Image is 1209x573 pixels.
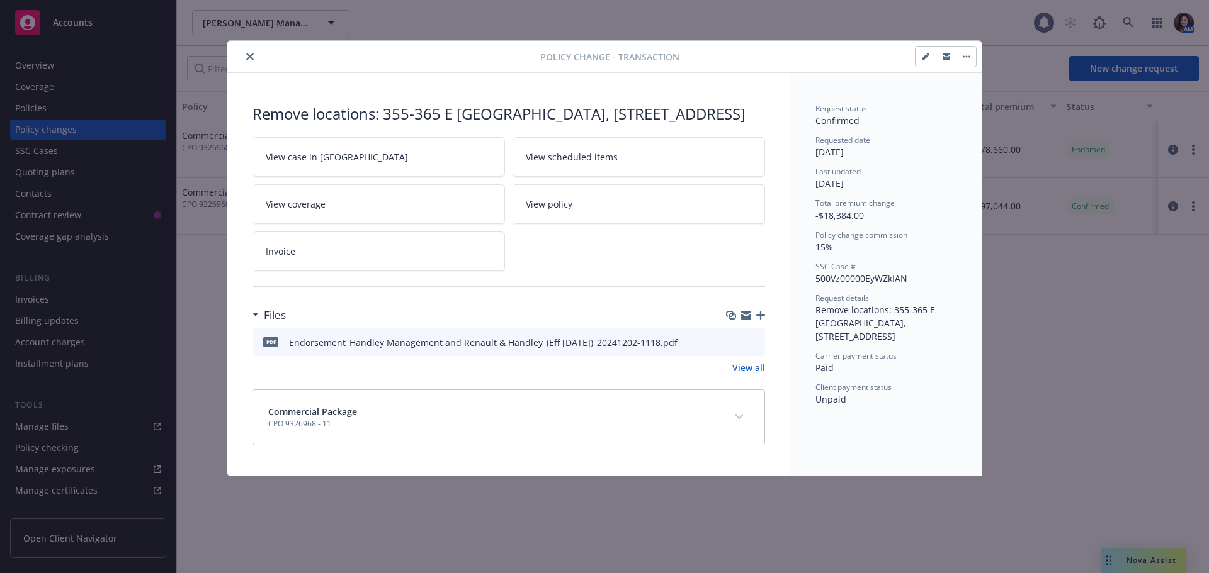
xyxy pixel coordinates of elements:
[815,146,844,158] span: [DATE]
[266,150,408,164] span: View case in [GEOGRAPHIC_DATA]
[263,337,278,347] span: pdf
[526,197,572,211] span: View policy
[729,336,739,349] button: download file
[289,336,678,349] div: Endorsement_Handley Management and Renault & Handley_(Eff [DATE])_20241202-1118.pdf
[513,137,765,177] a: View scheduled items
[264,307,286,323] h3: Files
[815,261,856,272] span: SSC Case #
[815,382,892,392] span: Client payment status
[815,272,907,284] span: 500Vz00000EyWZkIAN
[253,137,505,177] a: View case in [GEOGRAPHIC_DATA]
[815,197,895,208] span: Total premium change
[729,407,749,427] button: expand content
[266,197,326,211] span: View coverage
[266,245,295,258] span: Invoice
[242,49,258,64] button: close
[253,231,505,271] a: Invoice
[732,361,765,374] a: View all
[513,184,765,224] a: View policy
[815,241,833,253] span: 15%
[815,103,867,114] span: Request status
[253,184,505,224] a: View coverage
[815,135,870,145] span: Requested date
[253,307,286,323] div: Files
[253,103,765,125] div: Remove locations: 355-365 E [GEOGRAPHIC_DATA], [STREET_ADDRESS]
[815,177,844,189] span: [DATE]
[268,418,357,430] span: CPO 9326968 - 11
[815,393,846,405] span: Unpaid
[268,405,357,418] span: Commercial Package
[815,230,907,240] span: Policy change commission
[815,350,897,361] span: Carrier payment status
[815,114,860,126] span: Confirmed
[815,209,864,221] span: -$18,384.00
[540,50,679,64] span: Policy change - Transaction
[253,390,764,445] div: Commercial PackageCPO 9326968 - 11expand content
[815,304,938,342] span: Remove locations: 355-365 E [GEOGRAPHIC_DATA], [STREET_ADDRESS]
[815,166,861,177] span: Last updated
[526,150,618,164] span: View scheduled items
[749,336,760,349] button: preview file
[815,292,869,303] span: Request details
[815,362,834,374] span: Paid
